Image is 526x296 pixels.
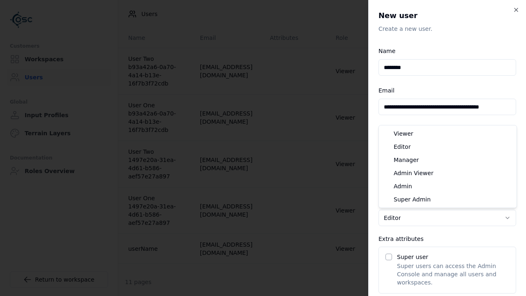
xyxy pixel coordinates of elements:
[394,182,412,190] span: Admin
[394,129,413,138] span: Viewer
[394,195,431,203] span: Super Admin
[394,169,434,177] span: Admin Viewer
[394,143,411,151] span: Editor
[394,156,419,164] span: Manager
